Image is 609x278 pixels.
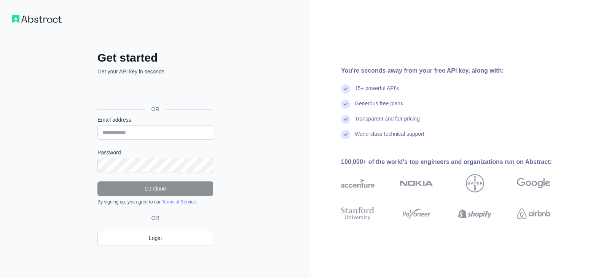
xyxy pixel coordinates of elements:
img: airbnb [517,205,550,222]
span: OR [145,105,166,113]
img: bayer [466,174,484,192]
div: Generous free plans [355,100,403,115]
a: Login [97,231,213,245]
a: Terms of Service [162,199,196,205]
div: By signing up, you agree to our . [97,199,213,205]
span: OR [148,214,163,222]
img: check mark [341,84,350,94]
img: shopify [458,205,492,222]
div: 100,000+ of the world's top engineers and organizations run on Abstract: [341,157,575,167]
div: You're seconds away from your free API key, along with: [341,66,575,75]
div: Transparent and fair pricing [355,115,420,130]
img: payoneer [400,205,433,222]
img: stanford university [341,205,375,222]
img: accenture [341,174,375,192]
img: check mark [341,100,350,109]
img: check mark [341,130,350,139]
img: nokia [400,174,433,192]
button: Continue [97,181,213,196]
label: Email address [97,116,213,124]
p: Get your API key in seconds [97,68,213,75]
img: google [517,174,550,192]
h2: Get started [97,51,213,65]
img: Workflow [12,15,62,23]
label: Password [97,149,213,156]
div: 15+ powerful API's [355,84,399,100]
div: World-class technical support [355,130,424,145]
img: check mark [341,115,350,124]
iframe: Sign in with Google Button [94,84,215,100]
